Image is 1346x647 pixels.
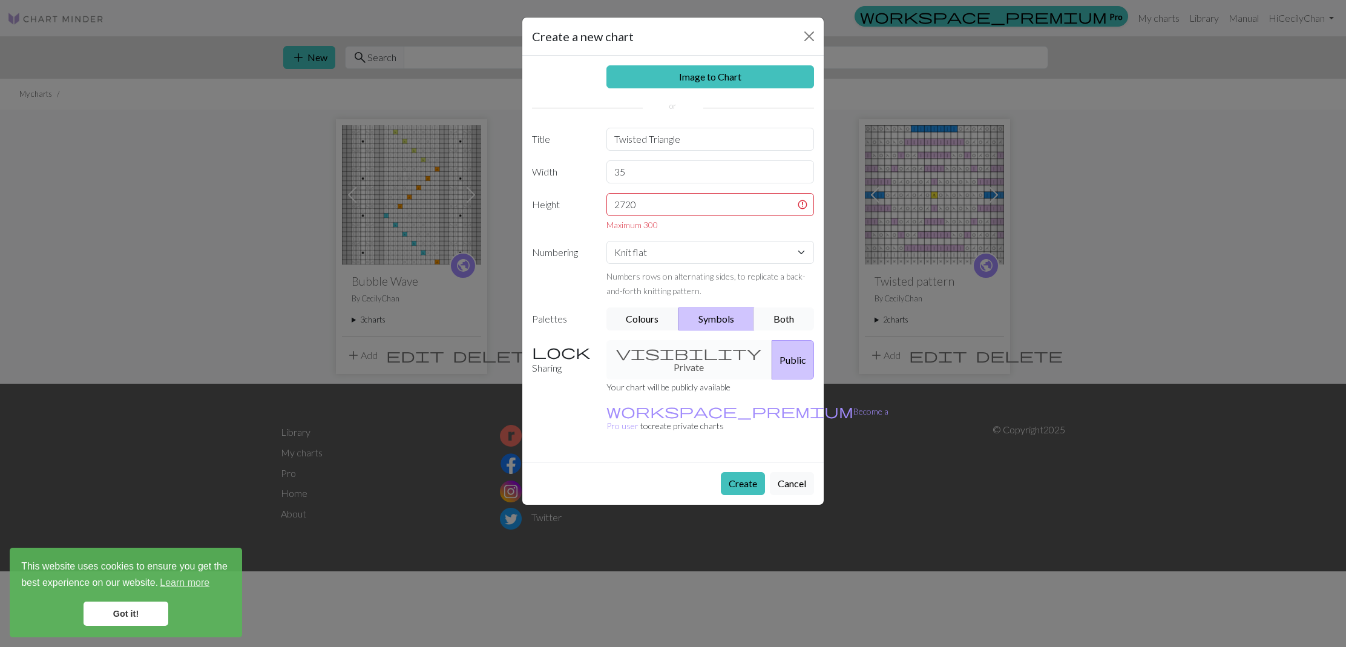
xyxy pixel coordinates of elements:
[525,241,599,298] label: Numbering
[532,27,634,45] h5: Create a new chart
[606,406,888,431] a: Become a Pro user
[606,65,815,88] a: Image to Chart
[158,574,211,592] a: learn more about cookies
[799,27,819,46] button: Close
[606,218,815,231] div: Maximum 300
[84,602,168,626] a: dismiss cookie message
[525,307,599,330] label: Palettes
[754,307,815,330] button: Both
[606,402,853,419] span: workspace_premium
[606,307,680,330] button: Colours
[770,472,814,495] button: Cancel
[21,559,231,592] span: This website uses cookies to ensure you get the best experience on our website.
[525,193,599,231] label: Height
[525,160,599,183] label: Width
[525,340,599,379] label: Sharing
[678,307,755,330] button: Symbols
[10,548,242,637] div: cookieconsent
[606,406,888,431] small: to create private charts
[772,340,814,379] button: Public
[721,472,765,495] button: Create
[606,271,806,296] small: Numbers rows on alternating sides, to replicate a back-and-forth knitting pattern.
[525,128,599,151] label: Title
[606,382,730,392] small: Your chart will be publicly available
